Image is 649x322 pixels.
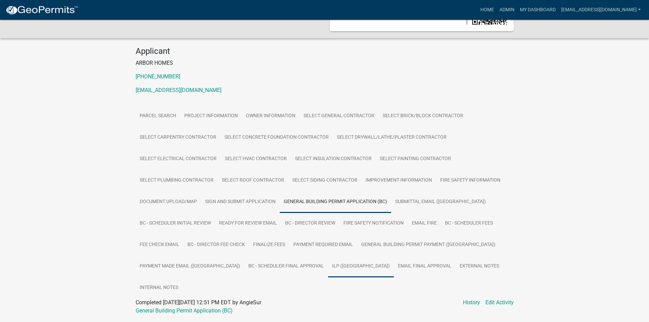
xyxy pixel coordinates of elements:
a: Select Brick/Block Contractor [378,105,467,127]
a: External Notes [455,256,503,277]
a: [EMAIL_ADDRESS][DOMAIN_NAME] [558,3,644,16]
a: BC - Director Fee Check [183,234,249,256]
a: Improvement Information [361,170,436,191]
a: Select Painting contractor [376,148,455,170]
a: Select Siding contractor [288,170,361,191]
a: My Dashboard [517,3,558,16]
a: Payment Made Email ([GEOGRAPHIC_DATA]) [136,256,244,277]
a: Owner Information [242,105,299,127]
a: Sign and Submit Application [201,191,280,213]
a: [PHONE_NUMBER] [136,73,180,80]
a: Fee Check Email [136,234,183,256]
a: Submittal Email ([GEOGRAPHIC_DATA]) [391,191,490,213]
p: ARBOR HOMES [136,59,514,67]
a: Internal Notes [136,277,182,299]
a: Fire Safety Notification [339,213,408,234]
h4: Applicant [136,46,514,56]
a: Ready for Review Email [215,213,281,234]
a: [EMAIL_ADDRESS][DOMAIN_NAME] [136,87,221,93]
a: General Building Permit Application (BC) [280,191,391,213]
a: History [463,298,480,307]
a: Select General Contractor [299,105,378,127]
a: Select Insulation contractor [291,148,376,170]
a: BC - Scheduler Fees [441,213,497,234]
a: Select Concrete Foundation contractor [220,127,333,149]
a: Project Information [180,105,242,127]
a: Finalize Fees [249,234,289,256]
a: Parcel search [136,105,180,127]
a: BC - Scheduler Final Approval [244,256,328,277]
a: ILP ([GEOGRAPHIC_DATA]) [328,256,394,277]
a: Select Electrical contractor [136,148,221,170]
a: BC - Director Review [281,213,339,234]
a: Admin [497,3,517,16]
a: General Building Permit Payment ([GEOGRAPHIC_DATA]) [357,234,499,256]
a: Select Plumbing contractor [136,170,218,191]
a: Select Drywall/Lathe/Plaster contractor [333,127,451,149]
a: Select Carpentry contractor [136,127,220,149]
a: Payment Required Email [289,234,357,256]
a: Email Fire [408,213,441,234]
span: Completed [DATE][DATE] 12:51 PM EDT by AngieSur [136,299,261,306]
a: BC - Scheduler Initial Review [136,213,215,234]
a: Fire Safety Information [436,170,505,191]
a: Select Roof contractor [218,170,288,191]
a: Edit Activity [485,298,514,307]
a: General Building Permit Application (BC) [136,307,233,314]
a: Select HVAC Contractor [221,148,291,170]
a: Document Upload/Map [136,191,201,213]
a: Home [478,3,497,16]
a: Email Final Approval [394,256,455,277]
